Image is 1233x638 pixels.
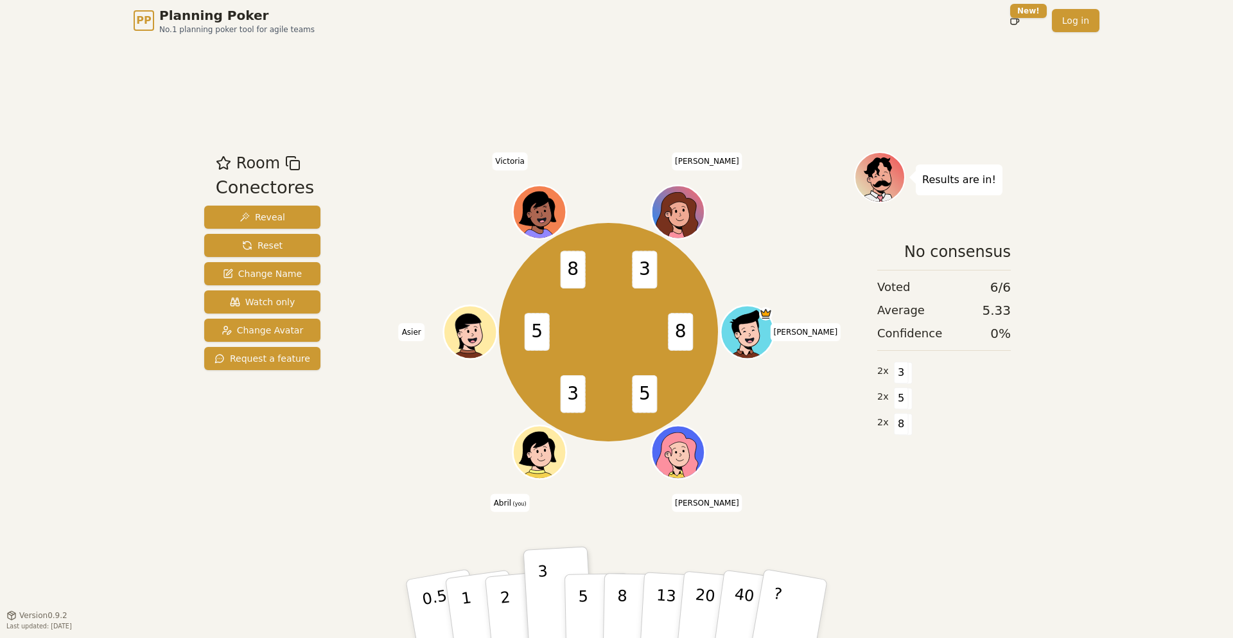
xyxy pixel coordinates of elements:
span: Version 0.9.2 [19,610,67,621]
span: 5 [632,375,657,413]
span: Alex is the host [759,307,773,321]
div: Conectores [216,175,314,201]
span: Reset [242,239,283,252]
span: 2 x [877,416,889,430]
button: Reveal [204,206,320,229]
span: 8 [668,314,693,351]
span: 6 / 6 [990,278,1011,296]
a: PPPlanning PokerNo.1 planning poker tool for agile teams [134,6,315,35]
span: Planning Poker [159,6,315,24]
p: Results are in! [922,171,996,189]
span: 5.33 [982,301,1011,319]
span: Request a feature [214,352,310,365]
button: Version0.9.2 [6,610,67,621]
span: 2 x [877,390,889,404]
span: Average [877,301,925,319]
button: New! [1003,9,1026,32]
span: 8 [560,251,585,289]
span: 2 x [877,364,889,378]
button: Add as favourite [216,152,231,175]
span: Last updated: [DATE] [6,623,72,630]
button: Change Name [204,262,320,285]
span: Change Name [223,267,302,280]
span: 3 [632,251,657,289]
span: No.1 planning poker tool for agile teams [159,24,315,35]
span: Confidence [877,324,942,342]
span: 5 [524,314,549,351]
span: Click to change your name [672,152,742,170]
span: 3 [894,362,909,384]
a: Log in [1052,9,1099,32]
button: Change Avatar [204,319,320,342]
span: Watch only [230,296,295,308]
button: Request a feature [204,347,320,370]
span: 0 % [990,324,1011,342]
button: Reset [204,234,320,257]
span: No consensus [904,242,1011,262]
span: Click to change your name [770,323,841,341]
span: Room [236,152,280,175]
span: Click to change your name [492,152,528,170]
span: Click to change your name [491,493,530,511]
span: PP [136,13,151,28]
button: Watch only [204,290,320,314]
span: 8 [894,413,909,435]
button: Click to change your avatar [514,427,564,477]
span: Click to change your name [399,323,424,341]
div: New! [1010,4,1047,18]
span: (you) [511,501,527,506]
span: 5 [894,387,909,409]
span: Click to change your name [672,493,742,511]
p: 3 [538,562,552,632]
span: Reveal [240,211,285,224]
span: Voted [877,278,911,296]
span: 3 [560,375,585,413]
span: Change Avatar [222,324,304,337]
